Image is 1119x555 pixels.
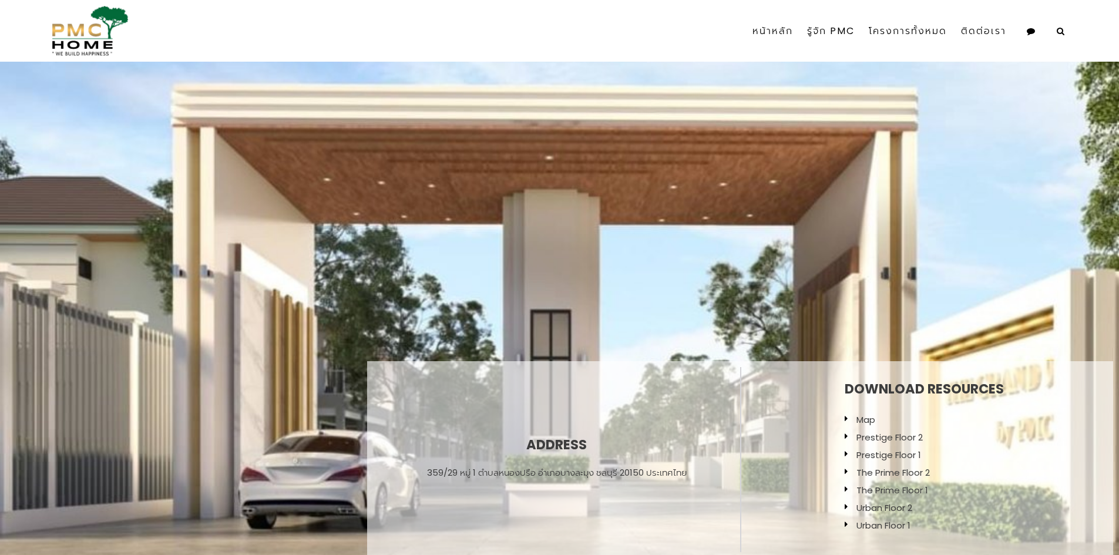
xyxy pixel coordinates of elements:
a: Prestige Floor 2 [856,431,923,443]
a: The Prime Floor 2 [856,466,930,479]
a: หน้าหลัก [745,5,800,58]
a: Urban Floor 1 [856,519,910,532]
a: รู้จัก PMC [800,5,862,58]
a: โครงการทั้งหมด [862,5,954,58]
a: Urban Floor 2 [856,502,912,514]
h3: Download resources [845,382,1004,396]
div: 359/29 หมู่ 1 ตำบลหนองปรือ อำเภอบางละมุง ชลบุรี 20150 ประเทศไทย [427,467,687,479]
a: Prestige Floor 1 [856,449,921,461]
img: pmc-logo [47,6,129,56]
a: ติดต่อเรา [954,5,1013,58]
a: Map [856,413,875,426]
a: The Prime Floor 1 [856,484,928,496]
h2: Address [427,438,687,452]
